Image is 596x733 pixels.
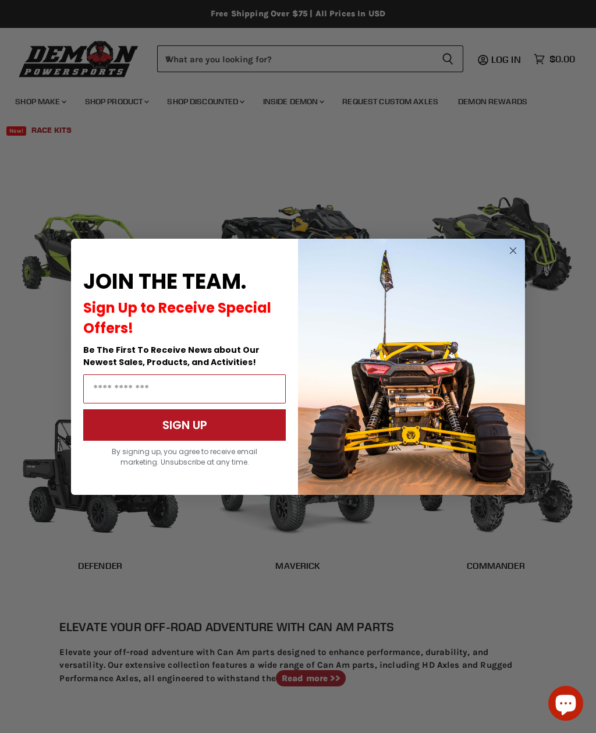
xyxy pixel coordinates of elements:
[83,298,271,338] span: Sign Up to Receive Special Offers!
[83,267,246,296] span: JOIN THE TEAM.
[545,686,587,724] inbox-online-store-chat: Shopify online store chat
[83,344,260,368] span: Be The First To Receive News about Our Newest Sales, Products, and Activities!
[83,409,286,441] button: SIGN UP
[112,447,257,467] span: By signing up, you agree to receive email marketing. Unsubscribe at any time.
[83,374,286,403] input: Email Address
[506,243,520,258] button: Close dialog
[298,239,525,495] img: a9095488-b6e7-41ba-879d-588abfab540b.jpeg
